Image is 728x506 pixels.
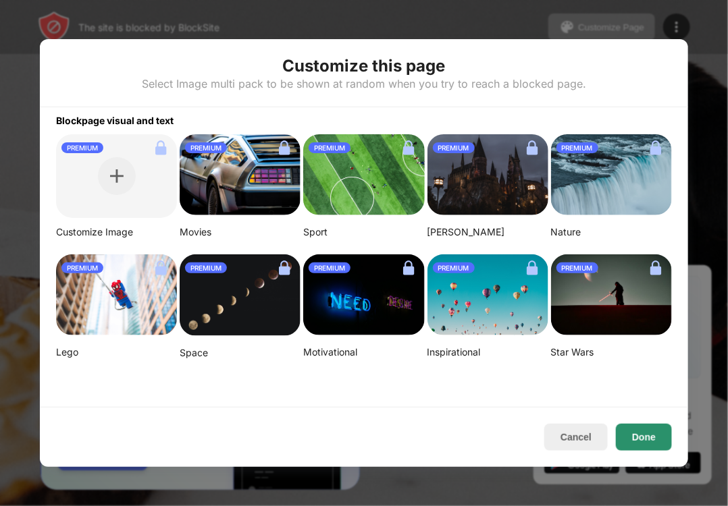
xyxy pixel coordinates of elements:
div: Blockpage visual and text [40,107,688,126]
div: PREMIUM [309,262,350,273]
div: Motivational [303,346,424,358]
div: [PERSON_NAME] [427,226,548,238]
div: PREMIUM [61,262,103,273]
button: Done [616,424,672,451]
img: jeff-wang-p2y4T4bFws4-unsplash-small.png [303,134,424,215]
div: Select Image multi pack to be shown at random when you try to reach a blocked page. [142,77,586,90]
div: PREMIUM [433,142,475,153]
div: PREMIUM [61,142,103,153]
img: alexis-fauvet-qfWf9Muwp-c-unsplash-small.png [303,254,424,335]
div: PREMIUM [556,262,598,273]
div: PREMIUM [556,142,598,153]
div: Lego [56,346,177,358]
img: image-22-small.png [551,254,672,335]
img: image-26.png [180,134,301,215]
div: PREMIUM [185,262,227,273]
img: lock.svg [274,137,295,159]
img: aditya-vyas-5qUJfO4NU4o-unsplash-small.png [427,134,548,215]
img: lock.svg [645,257,667,279]
div: Movies [180,226,301,238]
div: PREMIUM [185,142,227,153]
div: Customize Image [56,226,177,238]
div: Inspirational [427,346,548,358]
img: mehdi-messrro-gIpJwuHVwt0-unsplash-small.png [56,254,177,335]
img: lock.svg [521,137,543,159]
img: linda-xu-KsomZsgjLSA-unsplash.png [180,254,301,336]
img: lock.svg [521,257,543,279]
img: lock.svg [150,257,172,279]
img: lock.svg [398,137,419,159]
img: aditya-chinchure-LtHTe32r_nA-unsplash.png [551,134,672,215]
div: PREMIUM [433,262,475,273]
button: Cancel [544,424,608,451]
img: lock.svg [274,257,295,279]
div: Space [180,347,301,359]
img: ian-dooley-DuBNA1QMpPA-unsplash-small.png [427,254,548,335]
img: lock.svg [398,257,419,279]
img: lock.svg [645,137,667,159]
img: lock.svg [150,137,172,159]
div: Sport [303,226,424,238]
div: Nature [551,226,672,238]
div: PREMIUM [309,142,350,153]
div: Customize this page [283,55,446,77]
div: Star Wars [551,346,672,358]
img: plus.svg [110,169,124,183]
